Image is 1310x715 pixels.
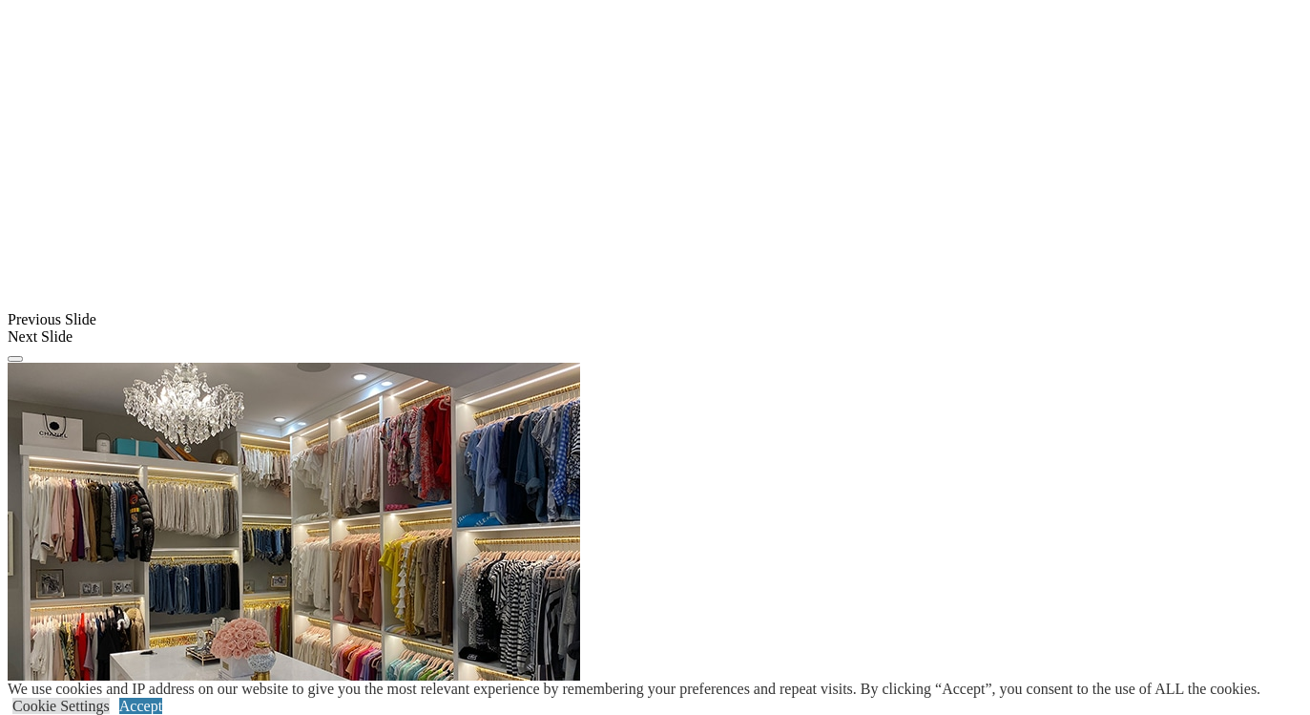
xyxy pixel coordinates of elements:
div: Previous Slide [8,311,1302,328]
button: Click here to pause slide show [8,356,23,362]
a: Cookie Settings [12,698,110,714]
div: Next Slide [8,328,1302,346]
a: Accept [119,698,162,714]
div: We use cookies and IP address on our website to give you the most relevant experience by remember... [8,681,1260,698]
